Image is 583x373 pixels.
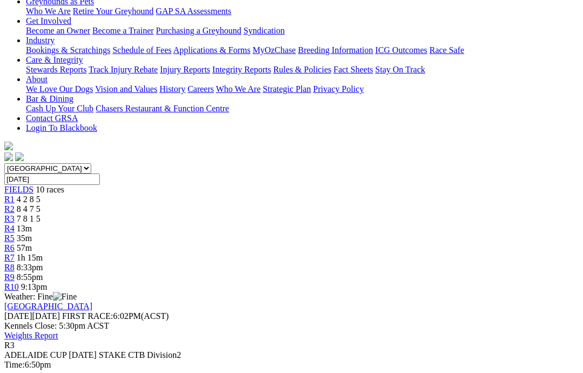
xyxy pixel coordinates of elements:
[62,311,113,321] span: FIRST RACE:
[173,45,250,55] a: Applications & Forms
[212,65,271,74] a: Integrity Reports
[26,84,579,94] div: About
[21,282,48,291] span: 9:13pm
[4,292,77,301] span: Weather: Fine
[4,311,32,321] span: [DATE]
[4,311,60,321] span: [DATE]
[112,45,171,55] a: Schedule of Fees
[156,6,232,16] a: GAP SA Assessments
[89,65,158,74] a: Track Injury Rebate
[26,123,97,132] a: Login To Blackbook
[26,104,93,113] a: Cash Up Your Club
[4,174,100,185] input: Select date
[15,152,24,161] img: twitter.svg
[17,272,43,282] span: 8:55pm
[4,204,15,214] a: R2
[73,6,154,16] a: Retire Your Greyhound
[26,36,55,45] a: Industry
[36,185,64,194] span: 10 races
[4,234,15,243] a: R5
[26,84,93,94] a: We Love Our Dogs
[4,350,579,360] div: ADELAIDE CUP [DATE] STAKE CTB Division2
[26,45,579,55] div: Industry
[216,84,261,94] a: Who We Are
[17,253,43,262] span: 1h 15m
[4,331,58,340] a: Weights Report
[26,94,73,103] a: Bar & Dining
[4,341,15,350] span: R3
[4,214,15,223] a: R3
[26,65,86,74] a: Stewards Reports
[334,65,373,74] a: Fact Sheets
[4,282,19,291] a: R10
[160,65,210,74] a: Injury Reports
[26,16,71,25] a: Get Involved
[4,321,579,331] div: Kennels Close: 5:30pm ACST
[4,243,15,252] a: R6
[26,104,579,114] div: Bar & Dining
[4,360,579,370] div: 6:50pm
[96,104,229,113] a: Chasers Restaurant & Function Centre
[156,26,241,35] a: Purchasing a Greyhound
[159,84,185,94] a: History
[243,26,284,35] a: Syndication
[298,45,373,55] a: Breeding Information
[4,272,15,282] a: R9
[26,26,90,35] a: Become an Owner
[429,45,464,55] a: Race Safe
[26,6,579,16] div: Greyhounds as Pets
[313,84,364,94] a: Privacy Policy
[17,204,40,214] span: 8 4 7 5
[17,243,32,252] span: 57m
[26,26,579,36] div: Get Involved
[26,65,579,75] div: Care & Integrity
[53,292,77,302] img: Fine
[26,45,110,55] a: Bookings & Scratchings
[4,253,15,262] a: R7
[17,263,43,272] span: 8:33pm
[4,195,15,204] a: R1
[375,65,425,74] a: Stay On Track
[4,152,13,161] img: facebook.svg
[95,84,157,94] a: Vision and Values
[92,26,154,35] a: Become a Trainer
[187,84,214,94] a: Careers
[4,360,25,369] span: Time:
[26,55,83,64] a: Care & Integrity
[4,142,13,150] img: logo-grsa-white.png
[26,75,48,84] a: About
[26,114,78,123] a: Contact GRSA
[17,214,40,223] span: 7 8 1 5
[17,234,32,243] span: 35m
[4,302,92,311] a: [GEOGRAPHIC_DATA]
[17,195,40,204] span: 4 2 8 5
[4,185,33,194] a: FIELDS
[375,45,427,55] a: ICG Outcomes
[62,311,169,321] span: 6:02PM(ACST)
[263,84,311,94] a: Strategic Plan
[4,224,15,233] a: R4
[4,263,15,272] a: R8
[26,6,71,16] a: Who We Are
[273,65,331,74] a: Rules & Policies
[17,224,32,233] span: 13m
[253,45,296,55] a: MyOzChase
